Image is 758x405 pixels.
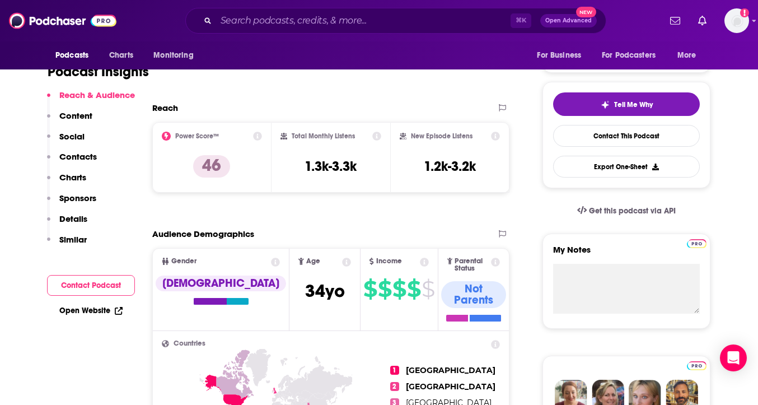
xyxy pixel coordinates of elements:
[390,382,399,391] span: 2
[47,172,86,193] button: Charts
[687,360,706,370] a: Pro website
[576,7,596,17] span: New
[724,8,749,33] button: Show profile menu
[156,276,286,291] div: [DEMOGRAPHIC_DATA]
[694,11,711,30] a: Show notifications dropdown
[441,281,506,308] div: Not Parents
[406,365,495,375] span: [GEOGRAPHIC_DATA]
[724,8,749,33] span: Logged in as nell-elle
[59,172,86,183] p: Charts
[511,13,531,28] span: ⌘ K
[553,125,700,147] a: Contact This Podcast
[407,280,420,298] span: $
[455,258,489,272] span: Parental Status
[424,158,476,175] h3: 1.2k-3.2k
[48,63,149,80] h1: Podcast Insights
[376,258,402,265] span: Income
[175,132,219,140] h2: Power Score™
[687,361,706,370] img: Podchaser Pro
[422,280,434,298] span: $
[305,158,357,175] h3: 1.3k-3.3k
[152,229,254,239] h2: Audience Demographics
[153,48,193,63] span: Monitoring
[363,280,377,298] span: $
[55,48,88,63] span: Podcasts
[601,100,610,109] img: tell me why sparkle
[59,306,123,315] a: Open Website
[59,90,135,100] p: Reach & Audience
[537,48,581,63] span: For Business
[59,151,97,162] p: Contacts
[146,45,208,66] button: open menu
[406,381,495,392] span: [GEOGRAPHIC_DATA]
[102,45,140,66] a: Charts
[152,103,178,113] h2: Reach
[411,132,472,140] h2: New Episode Listens
[59,131,85,142] p: Social
[109,48,133,63] span: Charts
[47,275,135,296] button: Contact Podcast
[378,280,391,298] span: $
[305,280,345,302] span: 34 yo
[545,18,592,24] span: Open Advanced
[740,8,749,17] svg: Add a profile image
[540,14,597,27] button: Open AdvancedNew
[59,110,92,121] p: Content
[47,90,135,110] button: Reach & Audience
[687,238,706,248] a: Pro website
[47,131,85,152] button: Social
[553,92,700,116] button: tell me why sparkleTell Me Why
[614,100,653,109] span: Tell Me Why
[47,213,87,234] button: Details
[59,234,87,245] p: Similar
[48,45,103,66] button: open menu
[589,206,676,216] span: Get this podcast via API
[666,11,685,30] a: Show notifications dropdown
[553,244,700,264] label: My Notes
[47,110,92,131] button: Content
[677,48,696,63] span: More
[670,45,710,66] button: open menu
[687,239,706,248] img: Podchaser Pro
[292,132,355,140] h2: Total Monthly Listens
[602,48,656,63] span: For Podcasters
[568,197,685,225] a: Get this podcast via API
[47,151,97,172] button: Contacts
[174,340,205,347] span: Countries
[392,280,406,298] span: $
[193,155,230,178] p: 46
[47,234,87,255] button: Similar
[720,345,747,371] div: Open Intercom Messenger
[306,258,320,265] span: Age
[553,156,700,178] button: Export One-Sheet
[171,258,196,265] span: Gender
[595,45,672,66] button: open menu
[9,10,116,31] img: Podchaser - Follow, Share and Rate Podcasts
[59,193,96,203] p: Sponsors
[47,193,96,213] button: Sponsors
[59,213,87,224] p: Details
[724,8,749,33] img: User Profile
[216,12,511,30] input: Search podcasts, credits, & more...
[390,366,399,375] span: 1
[185,8,606,34] div: Search podcasts, credits, & more...
[529,45,595,66] button: open menu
